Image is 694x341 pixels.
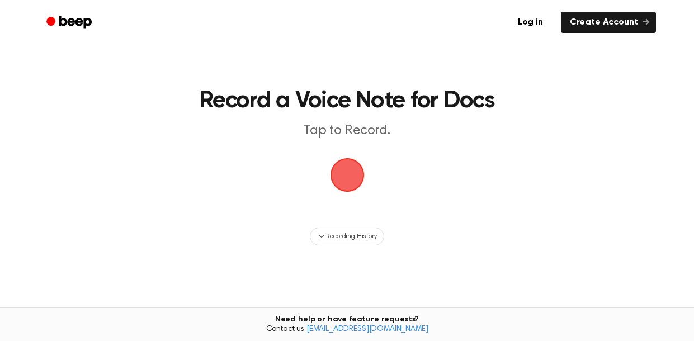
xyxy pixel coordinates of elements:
[133,122,562,140] p: Tap to Record.
[7,325,687,335] span: Contact us
[306,325,428,333] a: [EMAIL_ADDRESS][DOMAIN_NAME]
[310,228,384,245] button: Recording History
[331,158,364,192] img: Beep Logo
[561,12,656,33] a: Create Account
[326,231,376,241] span: Recording History
[121,89,573,113] h1: Record a Voice Note for Docs
[39,12,102,34] a: Beep
[507,10,554,35] a: Log in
